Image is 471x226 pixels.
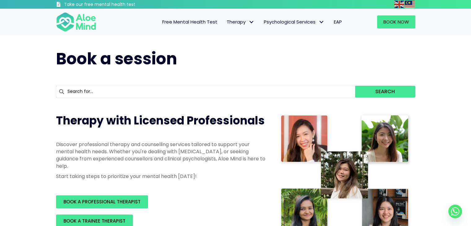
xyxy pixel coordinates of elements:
[56,173,267,180] p: Start taking steps to prioritize your mental health [DATE]!
[63,198,141,205] span: BOOK A PROFESSIONAL THERAPIST
[56,113,265,128] span: Therapy with Licensed Professionals
[394,1,405,8] a: English
[56,86,355,98] input: Search for...
[56,195,148,208] a: BOOK A PROFESSIONAL THERAPIST
[247,18,256,27] span: Therapy: submenu
[56,2,168,9] a: Take our free mental health test
[329,15,347,28] a: EAP
[56,12,96,32] img: Aloe mind Logo
[317,18,326,27] span: Psychological Services: submenu
[405,1,415,8] img: ms
[355,86,415,98] button: Search
[162,19,217,25] span: Free Mental Health Test
[448,205,462,218] a: Whatsapp
[405,1,415,8] a: Malay
[158,15,222,28] a: Free Mental Health Test
[63,218,125,224] span: BOOK A TRAINEE THERAPIST
[222,15,259,28] a: TherapyTherapy: submenu
[56,141,267,170] p: Discover professional therapy and counselling services tailored to support your mental health nee...
[383,19,409,25] span: Book Now
[394,1,404,8] img: en
[264,19,325,25] span: Psychological Services
[227,19,255,25] span: Therapy
[377,15,415,28] a: Book Now
[64,2,168,8] h3: Take our free mental health test
[334,19,342,25] span: EAP
[104,15,347,28] nav: Menu
[259,15,329,28] a: Psychological ServicesPsychological Services: submenu
[56,47,177,70] span: Book a session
